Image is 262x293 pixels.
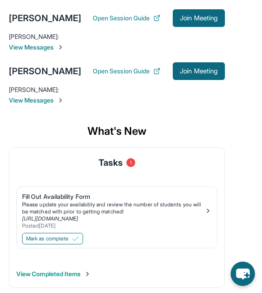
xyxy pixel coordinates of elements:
div: Fill Out Availability Form [22,192,205,201]
div: Posted [DATE] [22,222,205,229]
span: View Messages [9,43,225,52]
div: [PERSON_NAME] [9,12,81,24]
a: [URL][DOMAIN_NAME] [22,215,78,222]
img: Mark as complete [72,235,79,242]
span: [PERSON_NAME] : [9,86,59,93]
button: Open Session Guide [93,67,160,76]
button: Join Meeting [173,9,225,27]
img: Chevron-Right [57,97,64,104]
a: Fill Out Availability FormPlease update your availability and review the number of students you w... [17,187,217,231]
div: Please update your availability and review the number of students you will be matched with prior ... [22,201,205,215]
button: View Completed Items [16,270,91,278]
button: Join Meeting [173,62,225,80]
img: Chevron-Right [57,44,64,51]
button: chat-button [231,262,255,286]
span: Mark as complete [26,235,68,242]
div: What's New [9,115,225,147]
span: Join Meeting [180,68,218,74]
span: [PERSON_NAME] : [9,33,59,40]
button: Open Session Guide [93,14,160,23]
div: [PERSON_NAME] [9,65,81,77]
button: Mark as complete [22,233,83,244]
span: 1 [126,158,135,167]
span: Tasks [99,156,123,169]
span: Join Meeting [180,15,218,21]
span: View Messages [9,96,225,105]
